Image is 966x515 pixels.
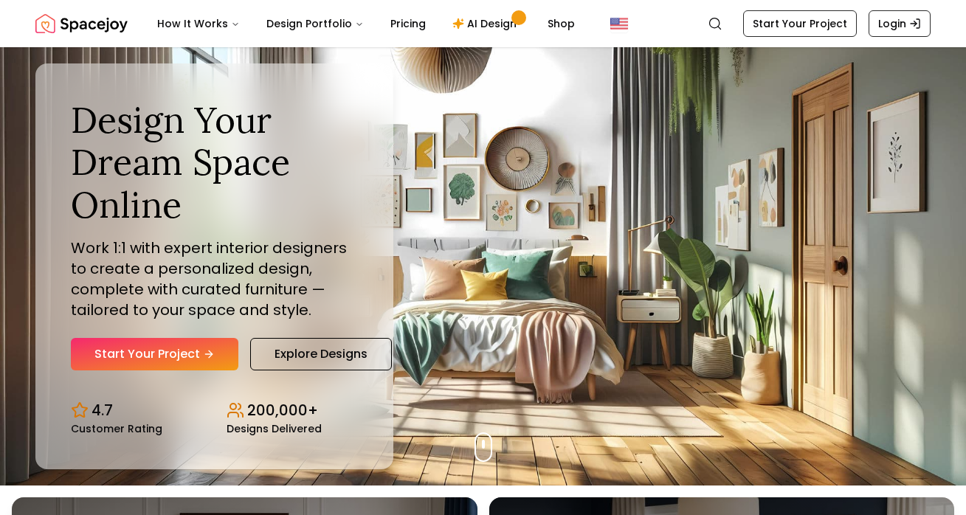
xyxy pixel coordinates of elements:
[610,15,628,32] img: United States
[536,9,587,38] a: Shop
[379,9,438,38] a: Pricing
[71,424,162,434] small: Customer Rating
[35,9,128,38] img: Spacejoy Logo
[71,238,358,320] p: Work 1:1 with expert interior designers to create a personalized design, complete with curated fu...
[71,99,358,227] h1: Design Your Dream Space Online
[255,9,376,38] button: Design Portfolio
[441,9,533,38] a: AI Design
[92,400,113,421] p: 4.7
[743,10,857,37] a: Start Your Project
[71,338,238,370] a: Start Your Project
[250,338,392,370] a: Explore Designs
[145,9,252,38] button: How It Works
[35,9,128,38] a: Spacejoy
[145,9,587,38] nav: Main
[71,388,358,434] div: Design stats
[247,400,318,421] p: 200,000+
[869,10,931,37] a: Login
[227,424,322,434] small: Designs Delivered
